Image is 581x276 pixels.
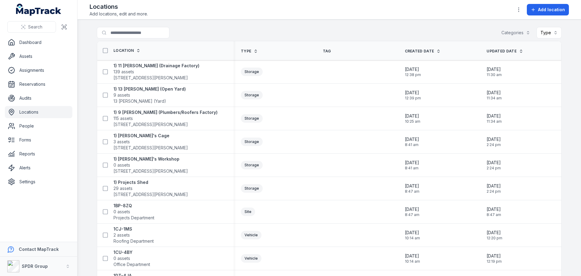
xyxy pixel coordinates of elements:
span: 11:30 am [487,72,502,77]
span: [DATE] [405,90,421,96]
a: Dashboard [5,36,72,48]
button: Add location [527,4,569,15]
span: [DATE] [405,113,420,119]
strong: 1) Projects Shed [113,179,188,185]
a: Assets [5,50,72,62]
span: 12:38 pm [405,72,421,77]
span: [STREET_ADDRESS][PERSON_NAME] [113,145,188,151]
div: Storage [241,184,263,193]
strong: 1) 11 [PERSON_NAME] (Drainage Factory) [113,63,199,69]
span: [DATE] [487,66,502,72]
span: 2 assets [113,232,130,238]
a: Location [113,48,140,53]
span: [DATE] [405,230,420,236]
div: Storage [241,161,263,169]
a: Created Date [405,49,441,54]
strong: Contact MapTrack [19,247,59,252]
span: 3 assets [113,139,130,145]
strong: 1) [PERSON_NAME]'s Workshop [113,156,188,162]
span: 0 assets [113,162,130,168]
span: [DATE] [405,66,421,72]
strong: 1CU-4BY [113,249,150,255]
span: 2:24 pm [487,142,501,147]
span: Add locations, edit and more. [90,11,148,17]
span: 8:47 am [405,189,419,194]
a: Forms [5,134,72,146]
a: Audits [5,92,72,104]
button: Type [537,27,562,38]
a: 1) 9 [PERSON_NAME] (Plumbers/Roofers Factory)115 assets[STREET_ADDRESS][PERSON_NAME] [113,109,218,128]
a: Alerts [5,162,72,174]
span: Updated Date [487,49,517,54]
span: 8:41 am [405,166,419,171]
div: Vehicle [241,254,261,263]
strong: 1) 13 [PERSON_NAME] (Open Yard) [113,86,186,92]
a: 1) Projects Shed29 assets[STREET_ADDRESS][PERSON_NAME] [113,179,188,198]
span: [DATE] [405,160,419,166]
a: People [5,120,72,132]
a: 1) [PERSON_NAME]'s Workshop0 assets[STREET_ADDRESS][PERSON_NAME] [113,156,188,174]
time: 06/08/2024, 12:38:31 pm [405,66,421,77]
span: [DATE] [487,230,502,236]
a: Reservations [5,78,72,90]
strong: 1BP-8ZQ [113,203,154,209]
a: 1BP-8ZQ0 assetsProjects Department [113,203,154,221]
span: [DATE] [487,90,502,96]
div: Storage [241,138,263,146]
time: 15/08/2024, 8:41:20 am [405,160,419,171]
span: 12:20 pm [487,236,502,241]
div: Storage [241,91,263,99]
a: MapTrack [16,4,61,16]
span: [DATE] [487,160,501,166]
time: 20/02/2025, 11:30:11 am [487,66,502,77]
button: Search [7,21,56,33]
span: 12:19 pm [487,259,502,264]
a: Assignments [5,64,72,76]
span: 2:24 pm [487,189,501,194]
span: 9 assets [113,92,130,98]
a: 1) 13 [PERSON_NAME] (Open Yard)9 assets13 [PERSON_NAME] (Yard) [113,86,186,104]
span: [STREET_ADDRESS][PERSON_NAME] [113,191,188,198]
time: 15/08/2024, 2:24:53 pm [487,160,501,171]
time: 09/09/2024, 11:34:51 am [487,90,502,101]
span: [DATE] [405,136,419,142]
time: 06/08/2024, 12:39:22 pm [405,90,421,101]
span: [DATE] [405,206,419,212]
span: 8:47 am [487,212,501,217]
time: 09/08/2024, 10:14:49 am [405,253,420,264]
span: Projects Department [113,215,154,221]
span: [STREET_ADDRESS][PERSON_NAME] [113,121,188,128]
a: 1) [PERSON_NAME]'s Cage3 assets[STREET_ADDRESS][PERSON_NAME] [113,133,188,151]
time: 06/08/2024, 10:25:14 am [405,113,420,124]
span: 2:24 pm [487,166,501,171]
time: 14/02/2025, 8:47:25 am [405,206,419,217]
div: Storage [241,68,263,76]
span: 12:39 pm [405,96,421,101]
a: 1) 11 [PERSON_NAME] (Drainage Factory)139 assets[STREET_ADDRESS][PERSON_NAME] [113,63,199,81]
span: 10:25 am [405,119,420,124]
span: 11:34 am [487,119,502,124]
time: 09/09/2024, 12:20:14 pm [487,230,502,241]
strong: 1CJ-1MS [113,226,154,232]
time: 15/08/2024, 8:47:11 am [405,183,419,194]
span: 29 assets [113,185,133,191]
a: Type [241,49,258,54]
time: 15/08/2024, 8:41:49 am [405,136,419,147]
strong: 1) 9 [PERSON_NAME] (Plumbers/Roofers Factory) [113,109,218,115]
span: Search [28,24,42,30]
span: [STREET_ADDRESS][PERSON_NAME] [113,75,188,81]
a: 1CJ-1MS2 assetsRoofing Department [113,226,154,244]
span: [DATE] [487,183,501,189]
a: Updated Date [487,49,523,54]
span: 0 assets [113,209,130,215]
span: 13 [PERSON_NAME] (Yard) [113,98,166,104]
h2: Locations [90,2,148,11]
button: Categories [497,27,534,38]
span: [DATE] [487,136,501,142]
span: [STREET_ADDRESS][PERSON_NAME] [113,168,188,174]
span: 0 assets [113,255,130,261]
span: [DATE] [405,253,420,259]
a: Settings [5,176,72,188]
div: Site [241,208,255,216]
span: [DATE] [487,113,502,119]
